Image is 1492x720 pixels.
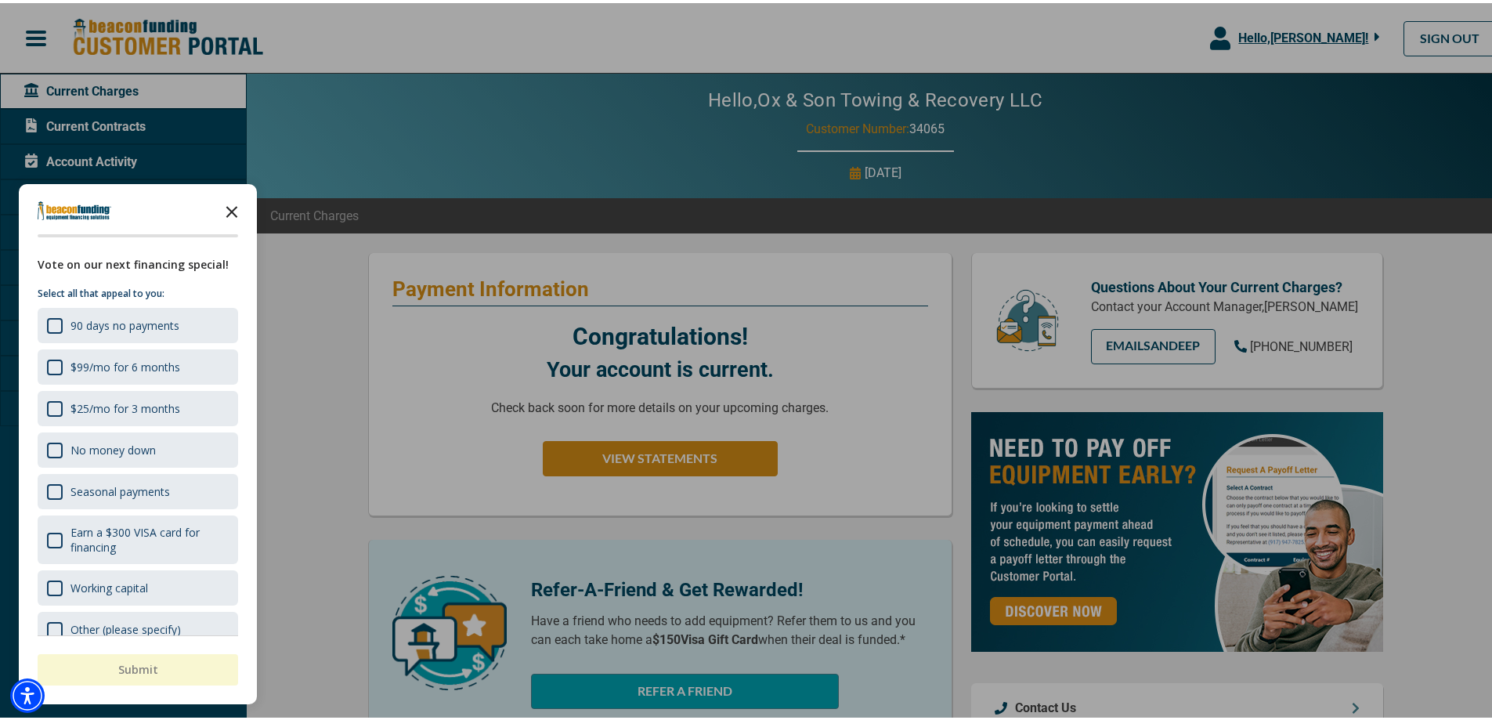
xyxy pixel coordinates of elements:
div: 90 days no payments [38,305,238,340]
div: Vote on our next financing special! [38,253,238,270]
img: Company logo [38,198,111,217]
div: Working capital [70,577,148,592]
div: Survey [19,181,257,701]
div: Earn a $300 VISA card for financing [38,512,238,561]
div: Accessibility Menu [10,675,45,710]
div: No money down [38,429,238,465]
p: Select all that appeal to you: [38,283,238,298]
div: No money down [70,440,156,454]
div: 90 days no payments [70,315,179,330]
div: Other (please specify) [38,609,238,644]
div: Working capital [38,567,238,602]
div: $25/mo for 3 months [38,388,238,423]
div: $99/mo for 6 months [70,356,180,371]
div: Seasonal payments [70,481,170,496]
div: Seasonal payments [38,471,238,506]
div: Other (please specify) [70,619,181,634]
button: Submit [38,651,238,682]
div: $99/mo for 6 months [38,346,238,382]
button: Close the survey [216,192,247,223]
div: $25/mo for 3 months [70,398,180,413]
div: Earn a $300 VISA card for financing [70,522,229,552]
